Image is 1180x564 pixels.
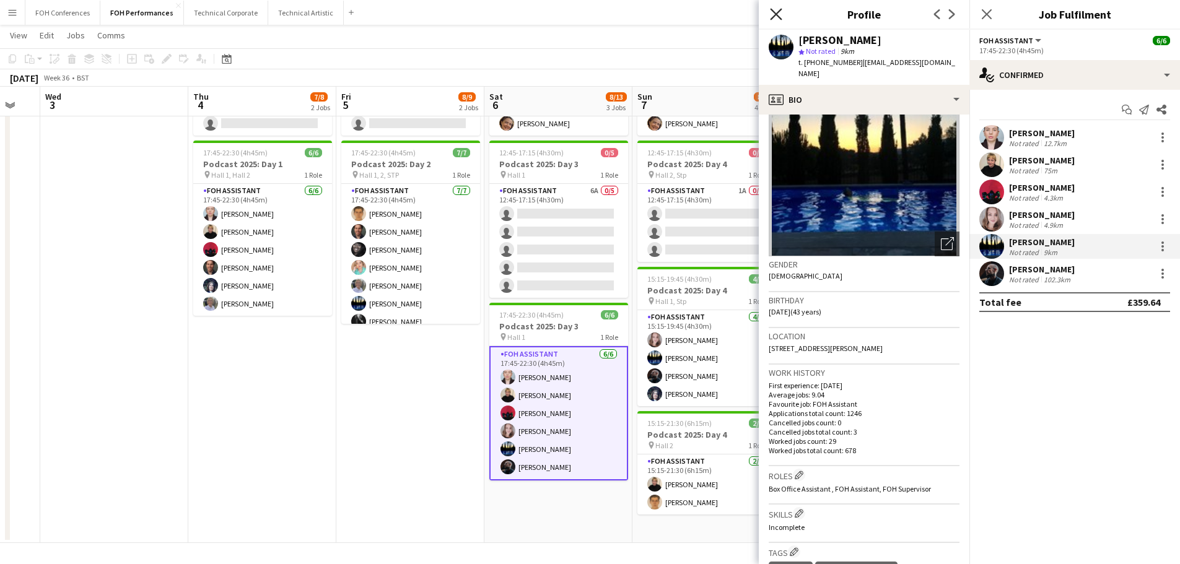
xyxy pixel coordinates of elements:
div: [PERSON_NAME] [1009,264,1075,275]
span: Hall 2, Stp [655,170,686,180]
a: Comms [92,27,130,43]
span: Fri [341,91,351,102]
span: Hall 2 [655,441,673,450]
app-job-card: 17:45-22:30 (4h45m)7/7Podcast 2025: Day 2 Hall 1, 2, STP1 RoleFOH Assistant7/717:45-22:30 (4h45m)... [341,141,480,324]
span: Sat [489,91,503,102]
div: 12.7km [1041,139,1069,148]
div: Open photos pop-in [935,232,959,256]
app-job-card: 12:45-17:15 (4h30m)0/3Podcast 2025: Day 4 Hall 2, Stp1 RoleFOH Assistant1A0/312:45-17:15 (4h30m) [637,141,776,262]
span: 1 Role [600,170,618,180]
span: Hall 1, 2, STP [359,170,399,180]
p: Cancelled jobs total count: 3 [769,427,959,436]
div: [PERSON_NAME] [1009,155,1075,166]
span: 6/6 [1153,36,1170,45]
div: [PERSON_NAME] [798,35,881,46]
span: 1 Role [748,170,766,180]
span: 1 Role [748,297,766,306]
span: 15:15-19:45 (4h30m) [647,274,712,284]
h3: Podcast 2025: Day 4 [637,158,776,170]
span: Hall 1 [507,170,525,180]
span: 7/8 [310,92,328,102]
app-job-card: 15:15-19:45 (4h30m)4/4Podcast 2025: Day 4 Hall 1, Stp1 RoleFOH Assistant4/415:15-19:45 (4h30m)[PE... [637,267,776,406]
a: Edit [35,27,59,43]
h3: Tags [769,545,959,558]
div: 102.3km [1041,275,1073,284]
p: Worked jobs total count: 678 [769,446,959,455]
span: [STREET_ADDRESS][PERSON_NAME] [769,344,883,353]
app-card-role: FOH Assistant6/617:45-22:30 (4h45m)[PERSON_NAME][PERSON_NAME][PERSON_NAME][PERSON_NAME][PERSON_NA... [489,346,628,480]
a: Jobs [61,27,90,43]
div: 3 Jobs [606,103,626,112]
p: Average jobs: 9.04 [769,390,959,399]
h3: Job Fulfilment [969,6,1180,22]
div: BST [77,73,89,82]
span: Week 36 [41,73,72,82]
h3: Podcast 2025: Day 3 [489,321,628,332]
div: 17:45-22:30 (4h45m) [979,46,1170,55]
div: Not rated [1009,193,1041,202]
span: Hall 1, Hall 2 [211,170,250,180]
h3: Podcast 2025: Day 4 [637,429,776,440]
h3: Podcast 2025: Day 1 [193,158,332,170]
h3: Profile [759,6,969,22]
span: 2/2 [749,419,766,428]
app-card-role: FOH Assistant6A0/512:45-17:15 (4h30m) [489,184,628,298]
span: Not rated [806,46,836,56]
div: 4 Jobs [754,103,774,112]
span: Box Office Assistant , FOH Assistant, FOH Supervisor [769,484,931,493]
div: Confirmed [969,60,1180,90]
span: 0/3 [749,148,766,157]
div: 2 Jobs [311,103,330,112]
app-job-card: 15:15-21:30 (6h15m)2/2Podcast 2025: Day 4 Hall 21 RoleFOH Assistant2/215:15-21:30 (6h15m)[PERSON_... [637,411,776,514]
span: 12:45-17:15 (4h30m) [499,148,564,157]
app-card-role: FOH Assistant7/717:45-22:30 (4h45m)[PERSON_NAME][PERSON_NAME][PERSON_NAME][PERSON_NAME][PERSON_NA... [341,184,480,334]
span: 0/5 [601,148,618,157]
span: 6/6 [305,148,322,157]
span: 17:45-22:30 (4h45m) [499,310,564,319]
button: FOH Assistant [979,36,1043,45]
span: Hall 1 [507,332,525,342]
span: Sun [637,91,652,102]
span: 1 Role [748,441,766,450]
div: Not rated [1009,248,1041,257]
div: Not rated [1009,275,1041,284]
span: t. [PHONE_NUMBER] [798,58,863,67]
span: 17:45-22:30 (4h45m) [351,148,416,157]
span: 8/13 [606,92,627,102]
div: Not rated [1009,166,1041,175]
span: 7/7 [453,148,470,157]
h3: Birthday [769,295,959,306]
span: 8/11 [754,92,775,102]
button: FOH Performances [100,1,184,25]
app-card-role: FOH Assistant4/415:15-19:45 (4h30m)[PERSON_NAME][PERSON_NAME][PERSON_NAME][PERSON_NAME] [637,310,776,406]
h3: Podcast 2025: Day 4 [637,285,776,296]
app-job-card: 12:45-17:15 (4h30m)0/5Podcast 2025: Day 3 Hall 11 RoleFOH Assistant6A0/512:45-17:15 (4h30m) [489,141,628,298]
span: Comms [97,30,125,41]
span: Thu [193,91,209,102]
span: [DEMOGRAPHIC_DATA] [769,271,842,280]
app-job-card: 17:45-22:30 (4h45m)6/6Podcast 2025: Day 3 Hall 11 RoleFOH Assistant6/617:45-22:30 (4h45m)[PERSON_... [489,303,628,480]
h3: Location [769,331,959,342]
span: 6 [487,98,503,112]
span: | [EMAIL_ADDRESS][DOMAIN_NAME] [798,58,955,78]
button: Technical Corporate [184,1,268,25]
span: 4 [191,98,209,112]
img: Crew avatar or photo [769,71,959,256]
div: [PERSON_NAME] [1009,209,1075,220]
div: Not rated [1009,220,1041,230]
p: Applications total count: 1246 [769,409,959,418]
button: Technical Artistic [268,1,344,25]
div: [PERSON_NAME] [1009,128,1075,139]
div: Bio [759,85,969,115]
span: 17:45-22:30 (4h45m) [203,148,268,157]
div: 17:45-22:30 (4h45m)6/6Podcast 2025: Day 1 Hall 1, Hall 21 RoleFOH Assistant6/617:45-22:30 (4h45m)... [193,141,332,316]
a: View [5,27,32,43]
span: 3 [43,98,61,112]
app-card-role: FOH Assistant2/215:15-21:30 (6h15m)[PERSON_NAME][PERSON_NAME] [637,454,776,514]
span: 9km [838,46,857,56]
h3: Skills [769,507,959,520]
